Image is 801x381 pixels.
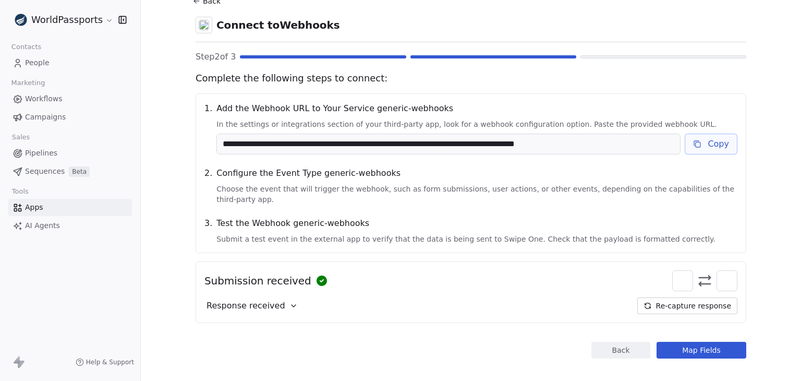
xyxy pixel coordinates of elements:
[8,109,132,126] a: Campaigns
[7,129,34,145] span: Sales
[196,51,236,63] span: Step 2 of 3
[216,119,737,129] span: In the settings or integrations section of your third-party app, look for a webhook configuration...
[216,18,340,32] span: Connect to Webhooks
[7,39,46,55] span: Contacts
[637,297,737,314] button: Re-capture response
[76,358,134,366] a: Help & Support
[676,274,689,288] img: swipeonelogo.svg
[216,234,737,244] span: Submit a test event in the external app to verify that the data is being sent to Swipe One. Check...
[7,75,50,91] span: Marketing
[69,166,90,177] span: Beta
[13,11,111,29] button: WorldPassports
[685,134,737,154] button: Copy
[204,102,212,154] span: 1 .
[25,202,43,213] span: Apps
[25,166,65,177] span: Sequences
[720,274,734,288] img: webhooks.svg
[216,167,737,180] span: Configure the Event Type generic-webhooks
[8,90,132,108] a: Workflows
[25,112,66,123] span: Campaigns
[216,217,737,230] span: Test the Webhook generic-webhooks
[8,145,132,162] a: Pipelines
[8,54,132,72] a: People
[25,93,63,104] span: Workflows
[216,184,737,205] span: Choose the event that will trigger the webhook, such as form submissions, user actions, or other ...
[25,220,60,231] span: AI Agents
[207,300,285,312] span: Response received
[216,102,737,115] span: Add the Webhook URL to Your Service generic-webhooks
[196,72,746,85] span: Complete the following steps to connect:
[204,167,212,205] span: 2 .
[31,13,103,27] span: WorldPassports
[657,342,746,359] button: Map Fields
[25,57,50,68] span: People
[204,273,311,288] span: Submission received
[8,199,132,216] a: Apps
[199,20,209,30] img: webhooks.svg
[7,184,33,199] span: Tools
[8,217,132,234] a: AI Agents
[204,217,212,244] span: 3 .
[86,358,134,366] span: Help & Support
[8,163,132,180] a: SequencesBeta
[25,148,57,159] span: Pipelines
[591,342,650,359] button: Back
[15,14,27,26] img: favicon.webp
